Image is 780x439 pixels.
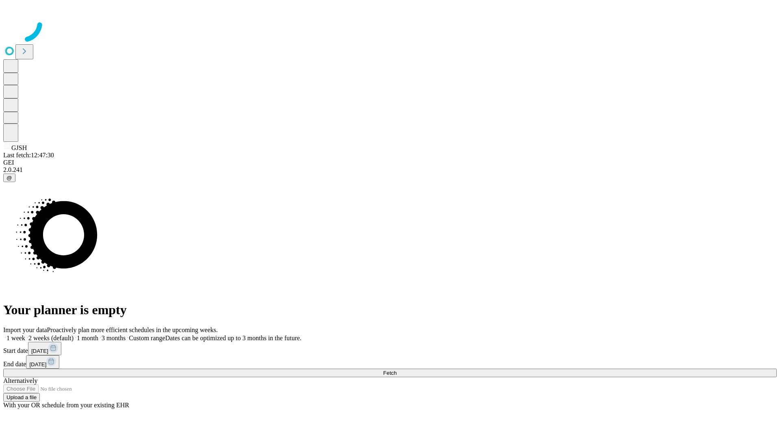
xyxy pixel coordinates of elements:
[3,159,777,166] div: GEI
[28,335,74,341] span: 2 weeks (default)
[3,355,777,369] div: End date
[47,326,218,333] span: Proactively plan more efficient schedules in the upcoming weeks.
[3,174,15,182] button: @
[3,326,47,333] span: Import your data
[26,355,59,369] button: [DATE]
[3,302,777,317] h1: Your planner is empty
[3,377,37,384] span: Alternatively
[3,152,54,159] span: Last fetch: 12:47:30
[28,342,61,355] button: [DATE]
[6,335,25,341] span: 1 week
[3,402,129,409] span: With your OR schedule from your existing EHR
[129,335,165,341] span: Custom range
[3,369,777,377] button: Fetch
[165,335,301,341] span: Dates can be optimized up to 3 months in the future.
[3,342,777,355] div: Start date
[31,348,48,354] span: [DATE]
[11,144,27,151] span: GJSH
[102,335,126,341] span: 3 months
[77,335,98,341] span: 1 month
[3,393,40,402] button: Upload a file
[3,166,777,174] div: 2.0.241
[6,175,12,181] span: @
[29,361,46,367] span: [DATE]
[383,370,396,376] span: Fetch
